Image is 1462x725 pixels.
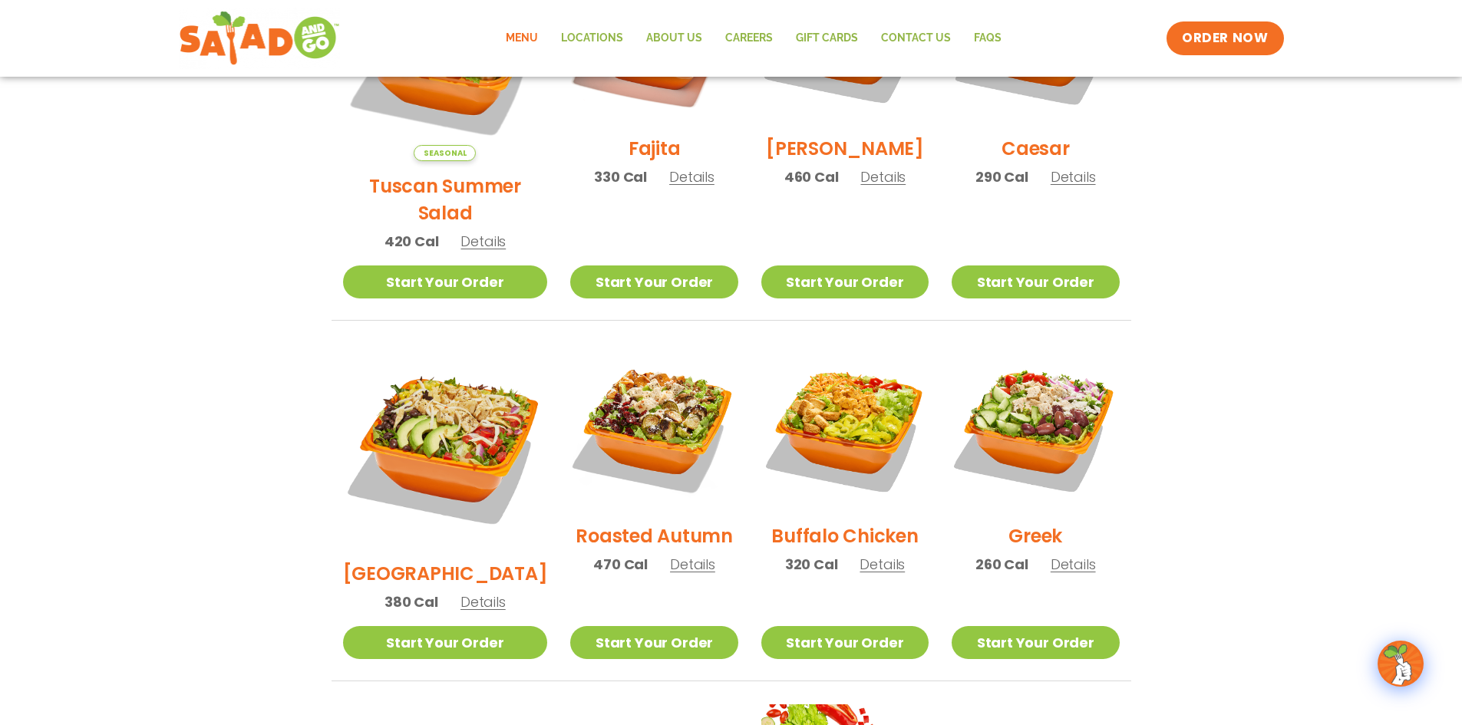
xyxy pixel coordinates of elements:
[570,265,738,298] a: Start Your Order
[952,344,1119,511] img: Product photo for Greek Salad
[670,555,715,574] span: Details
[570,344,738,511] img: Product photo for Roasted Autumn Salad
[343,626,548,659] a: Start Your Order
[669,167,714,186] span: Details
[766,135,924,162] h2: [PERSON_NAME]
[771,522,918,549] h2: Buffalo Chicken
[549,21,635,56] a: Locations
[343,173,548,226] h2: Tuscan Summer Salad
[635,21,714,56] a: About Us
[860,167,906,186] span: Details
[343,560,548,587] h2: [GEOGRAPHIC_DATA]
[761,344,929,511] img: Product photo for Buffalo Chicken Salad
[343,265,548,298] a: Start Your Order
[1167,21,1283,55] a: ORDER NOW
[714,21,784,56] a: Careers
[784,166,839,187] span: 460 Cal
[1002,135,1070,162] h2: Caesar
[384,231,439,252] span: 420 Cal
[460,232,506,251] span: Details
[785,554,838,575] span: 320 Cal
[494,21,1013,56] nav: Menu
[576,522,733,549] h2: Roasted Autumn
[179,8,341,69] img: new-SAG-logo-768×292
[975,554,1028,575] span: 260 Cal
[414,145,476,161] span: Seasonal
[594,166,647,187] span: 330 Cal
[761,626,929,659] a: Start Your Order
[1379,642,1422,685] img: wpChatIcon
[570,626,738,659] a: Start Your Order
[384,592,438,612] span: 380 Cal
[1008,522,1062,549] h2: Greek
[860,555,905,574] span: Details
[1051,555,1096,574] span: Details
[460,592,506,611] span: Details
[1182,29,1268,48] span: ORDER NOW
[962,21,1013,56] a: FAQs
[952,626,1119,659] a: Start Your Order
[1051,167,1096,186] span: Details
[975,166,1028,187] span: 290 Cal
[343,344,548,549] img: Product photo for BBQ Ranch Salad
[784,21,870,56] a: GIFT CARDS
[870,21,962,56] a: Contact Us
[952,265,1119,298] a: Start Your Order
[494,21,549,56] a: Menu
[629,135,681,162] h2: Fajita
[593,554,648,575] span: 470 Cal
[761,265,929,298] a: Start Your Order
